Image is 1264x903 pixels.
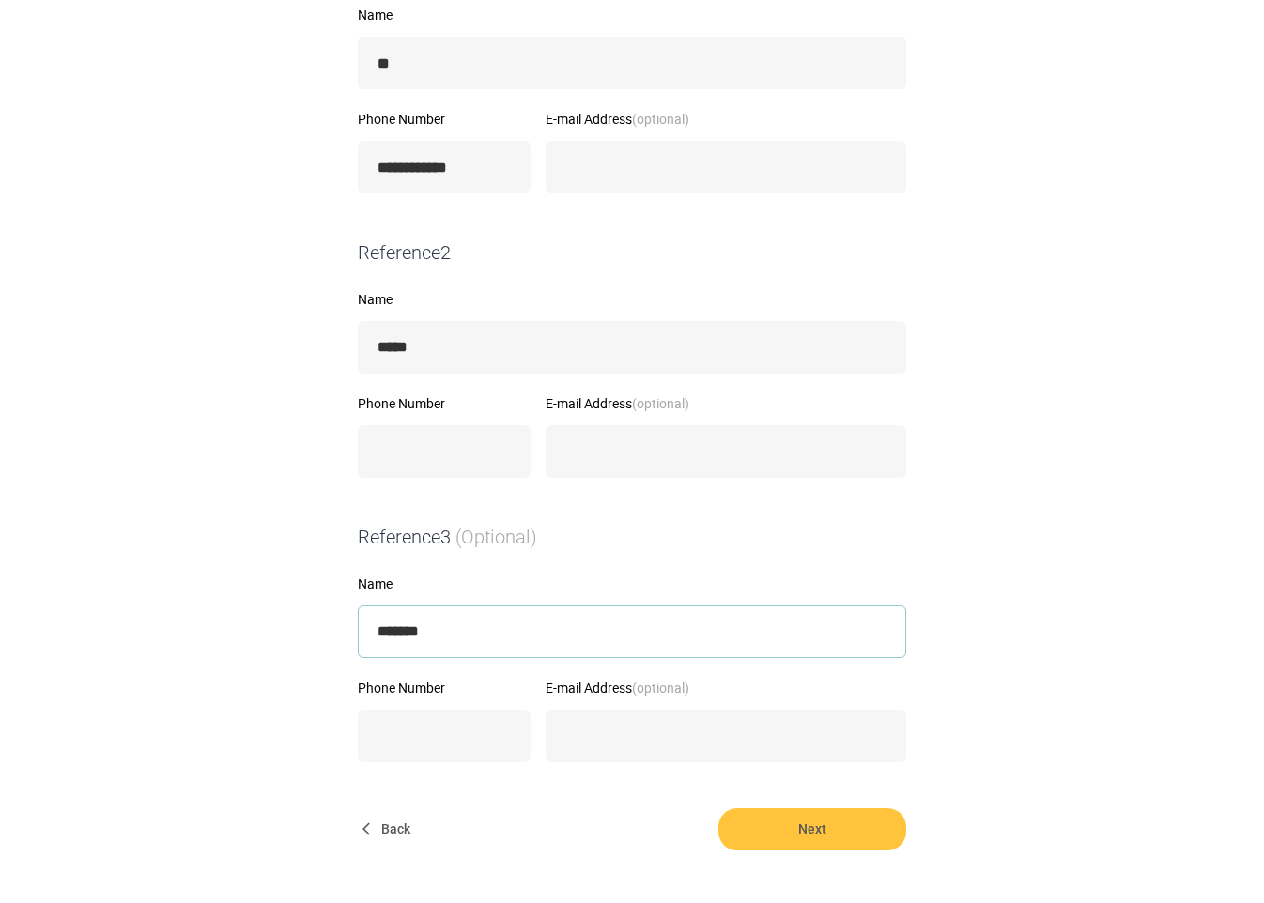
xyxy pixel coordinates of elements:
[358,577,906,590] label: Name
[350,524,914,551] div: Reference 3
[358,397,531,410] label: Phone Number
[546,679,689,696] span: E-mail Address
[358,293,906,306] label: Name
[632,394,689,412] strong: (optional)
[358,808,418,850] button: Back
[358,113,531,126] label: Phone Number
[718,808,906,850] button: Next
[350,239,914,267] div: Reference 2
[358,8,906,22] label: Name
[632,679,689,696] strong: (optional)
[546,110,689,128] span: E-mail Address
[455,526,537,548] span: (Optional)
[546,394,689,412] span: E-mail Address
[358,681,531,695] label: Phone Number
[632,110,689,128] strong: (optional)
